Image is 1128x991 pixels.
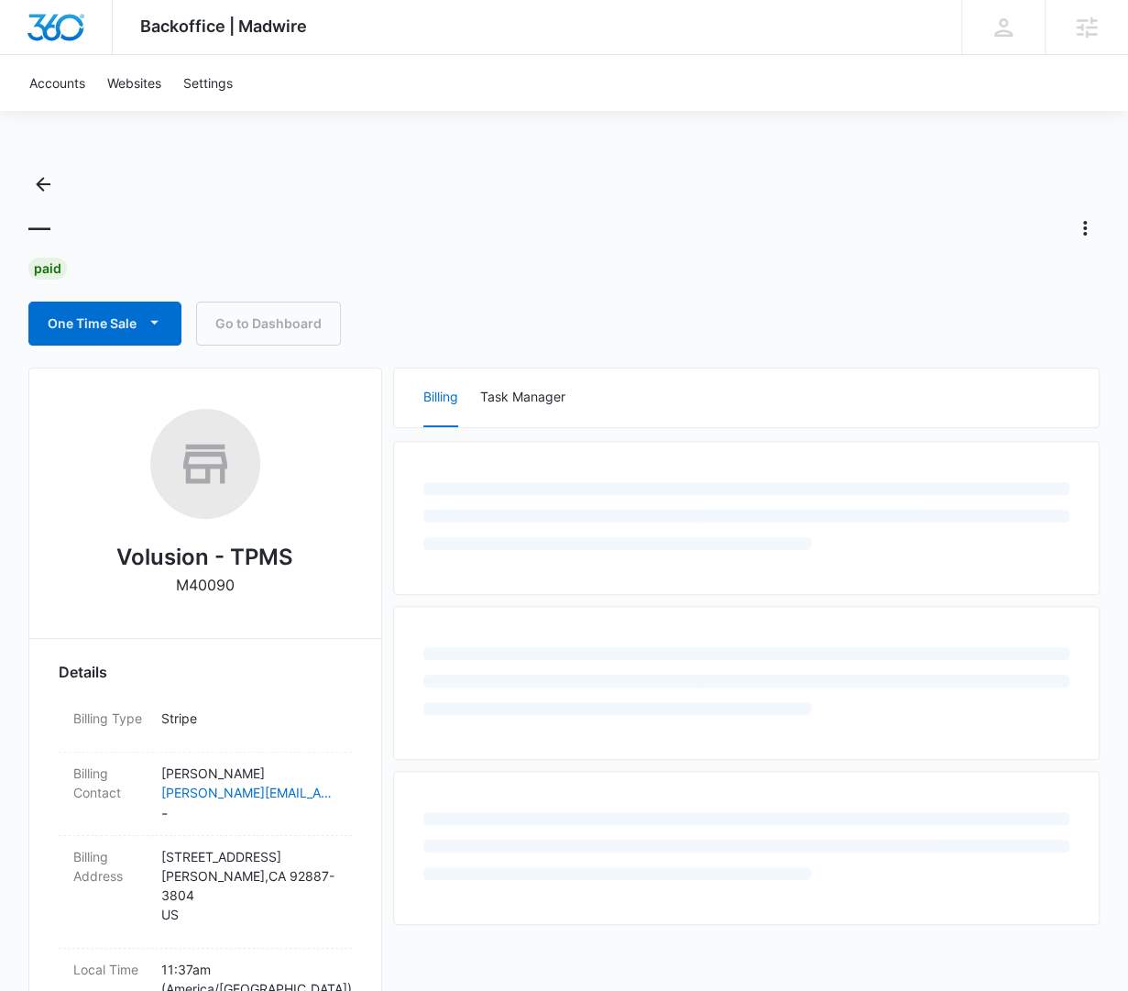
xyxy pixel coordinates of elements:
img: tab_keywords_by_traffic_grey.svg [182,106,197,121]
div: Billing TypeStripe [59,698,352,753]
h1: — [28,215,50,242]
div: Billing Address[STREET_ADDRESS][PERSON_NAME],CA 92887-3804US [59,836,352,949]
button: Task Manager [480,369,565,427]
button: Actions [1070,214,1100,243]
dt: Local Time [73,960,147,979]
a: Go to Dashboard [196,302,341,346]
span: Details [59,661,107,683]
dt: Billing Contact [73,764,147,802]
button: One Time Sale [28,302,181,346]
button: Billing [423,369,458,427]
div: v 4.0.25 [51,29,90,44]
p: [PERSON_NAME] [161,764,337,783]
img: website_grey.svg [29,48,44,62]
a: Accounts [18,55,96,111]
dd: - [161,764,337,824]
a: [PERSON_NAME][EMAIL_ADDRESS][DOMAIN_NAME] [161,783,337,802]
a: Settings [172,55,244,111]
p: M40090 [176,574,235,596]
div: Keywords by Traffic [203,108,309,120]
img: tab_domain_overview_orange.svg [49,106,64,121]
div: Domain Overview [70,108,164,120]
div: Domain: [DOMAIN_NAME] [48,48,202,62]
p: Stripe [161,709,337,728]
a: Websites [96,55,172,111]
button: Back [28,170,58,199]
dt: Billing Address [73,847,147,886]
span: Backoffice | Madwire [140,17,307,36]
h2: Volusion - TPMS [116,541,293,574]
div: Billing Contact[PERSON_NAME][PERSON_NAME][EMAIL_ADDRESS][DOMAIN_NAME]- [59,753,352,836]
p: [STREET_ADDRESS] [PERSON_NAME] , CA 92887-3804 US [161,847,337,924]
dt: Billing Type [73,709,147,728]
img: logo_orange.svg [29,29,44,44]
div: Paid [28,258,67,280]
